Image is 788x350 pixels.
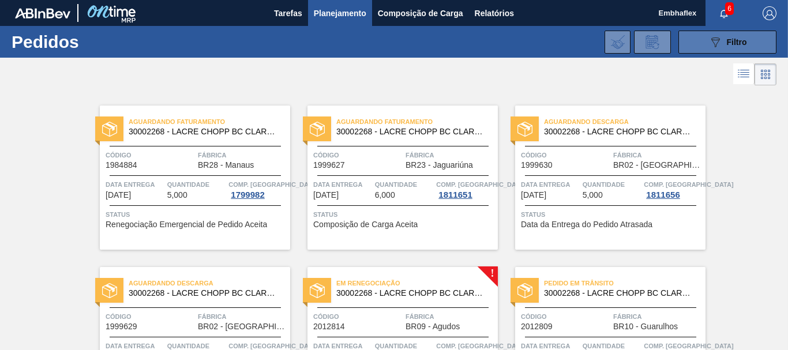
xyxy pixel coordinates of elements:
[106,209,287,220] span: Status
[644,190,682,200] div: 1811656
[313,209,495,220] span: Status
[313,191,339,200] span: 08/09/2025
[129,277,290,289] span: Aguardando Descarga
[106,220,267,229] span: Renegociação Emergencial de Pedido Aceita
[313,311,403,322] span: Código
[613,161,703,170] span: BR02 - Sergipe
[375,191,395,200] span: 6,000
[521,220,652,229] span: Data da Entrega do Pedido Atrasada
[517,283,532,298] img: status
[725,2,734,15] span: 6
[106,311,195,322] span: Código
[634,31,671,54] div: Solicitação de Revisão de Pedidos
[106,161,137,170] span: 1984884
[406,311,495,322] span: Fábrica
[198,161,254,170] span: BR28 - Manaus
[274,6,302,20] span: Tarefas
[228,190,267,200] div: 1799982
[436,179,495,200] a: Comp. [GEOGRAPHIC_DATA]1811651
[678,31,776,54] button: Filtro
[167,191,187,200] span: 5,000
[336,116,498,127] span: Aguardando Faturamento
[521,191,546,200] span: 03/10/2025
[198,149,287,161] span: Fábrica
[313,179,372,190] span: Data Entrega
[336,289,489,298] span: 30002268 - LACRE CHOPP BC CLARO AF IN65
[605,31,631,54] div: Importar Negociações dos Pedidos
[290,106,498,250] a: statusAguardando Faturamento30002268 - LACRE CHOPP BC CLARO AF IN65Código1999627FábricaBR23 - Jag...
[228,179,318,190] span: Comp. Carga
[521,161,553,170] span: 1999630
[544,116,706,127] span: Aguardando Descarga
[198,311,287,322] span: Fábrica
[521,322,553,331] span: 2012809
[336,127,489,136] span: 30002268 - LACRE CHOPP BC CLARO AF IN65
[521,149,610,161] span: Código
[544,289,696,298] span: 30002268 - LACRE CHOPP BC CLARO AF IN65
[727,37,747,47] span: Filtro
[613,311,703,322] span: Fábrica
[198,322,287,331] span: BR02 - Sergipe
[498,106,706,250] a: statusAguardando Descarga30002268 - LACRE CHOPP BC CLARO AF IN65Código1999630FábricaBR02 - [GEOGR...
[106,179,164,190] span: Data Entrega
[521,209,703,220] span: Status
[314,6,366,20] span: Planejamento
[12,35,173,48] h1: Pedidos
[228,179,287,200] a: Comp. [GEOGRAPHIC_DATA]1799982
[544,277,706,289] span: Pedido em Trânsito
[733,63,755,85] div: Visão em Lista
[436,179,526,190] span: Comp. Carga
[755,63,776,85] div: Visão em Cards
[521,179,580,190] span: Data Entrega
[106,191,131,200] span: 07/08/2025
[313,220,418,229] span: Composição de Carga Aceita
[475,6,514,20] span: Relatórios
[378,6,463,20] span: Composição de Carga
[375,179,434,190] span: Quantidade
[583,179,641,190] span: Quantidade
[406,322,460,331] span: BR09 - Agudos
[129,116,290,127] span: Aguardando Faturamento
[82,106,290,250] a: statusAguardando Faturamento30002268 - LACRE CHOPP BC CLARO AF IN65Código1984884FábricaBR28 - Man...
[106,322,137,331] span: 1999629
[313,322,345,331] span: 2012814
[763,6,776,20] img: Logout
[544,127,696,136] span: 30002268 - LACRE CHOPP BC CLARO AF IN65
[15,8,70,18] img: TNhmsLtSVTkK8tSr43FrP2fwEKptu5GPRR3wAAAABJRU5ErkJggg==
[106,149,195,161] span: Código
[102,283,117,298] img: status
[583,191,603,200] span: 5,000
[310,122,325,137] img: status
[613,149,703,161] span: Fábrica
[436,190,474,200] div: 1811651
[102,122,117,137] img: status
[167,179,226,190] span: Quantidade
[406,161,473,170] span: BR23 - Jaguariúna
[706,5,742,21] button: Notificações
[129,289,281,298] span: 30002268 - LACRE CHOPP BC CLARO AF IN65
[310,283,325,298] img: status
[313,149,403,161] span: Código
[517,122,532,137] img: status
[336,277,498,289] span: Em Renegociação
[521,311,610,322] span: Código
[129,127,281,136] span: 30002268 - LACRE CHOPP BC CLARO AF IN65
[613,322,678,331] span: BR10 - Guarulhos
[313,161,345,170] span: 1999627
[406,149,495,161] span: Fábrica
[644,179,703,200] a: Comp. [GEOGRAPHIC_DATA]1811656
[644,179,733,190] span: Comp. Carga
